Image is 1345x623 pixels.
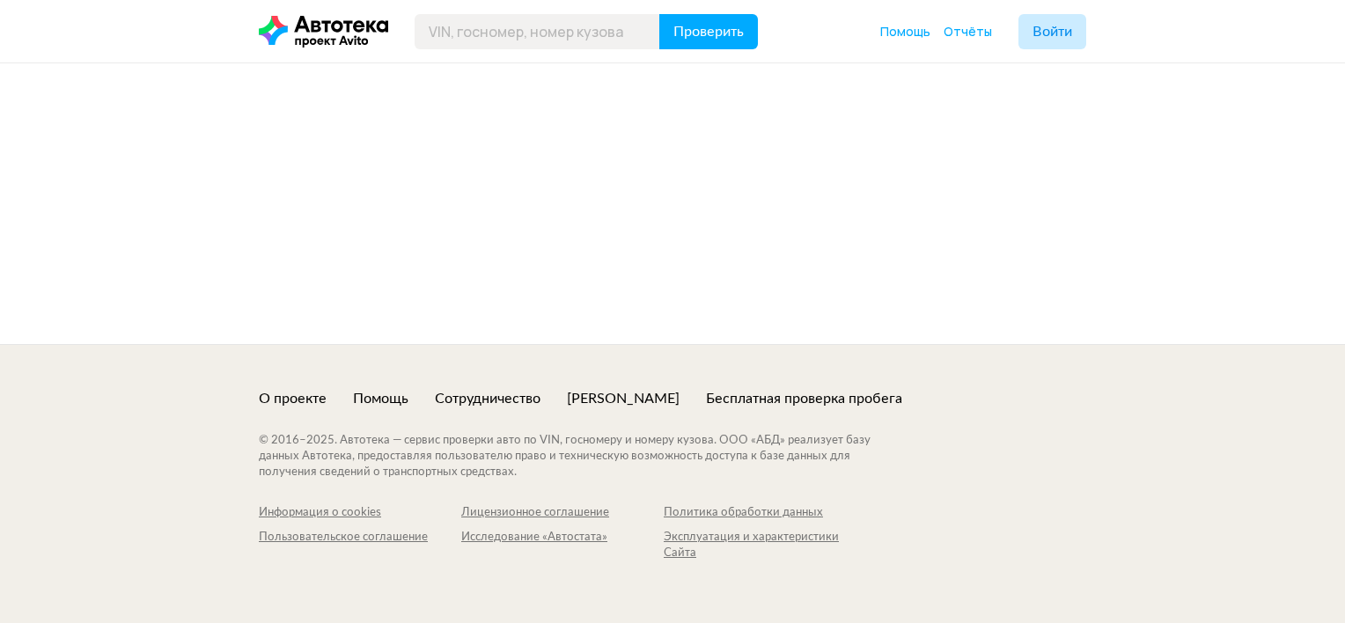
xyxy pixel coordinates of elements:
a: О проекте [259,389,327,408]
span: Войти [1033,25,1072,39]
div: © 2016– 2025 . Автотека — сервис проверки авто по VIN, госномеру и номеру кузова. ООО «АБД» реали... [259,433,906,480]
a: Лицензионное соглашение [461,505,664,521]
a: Помощь [353,389,408,408]
a: Исследование «Автостата» [461,530,664,561]
button: Войти [1018,14,1086,49]
a: Политика обработки данных [664,505,866,521]
div: Исследование «Автостата» [461,530,664,546]
a: [PERSON_NAME] [567,389,680,408]
span: Проверить [673,25,744,39]
a: Эксплуатация и характеристики Сайта [664,530,866,561]
a: Пользовательское соглашение [259,530,461,561]
div: Пользовательское соглашение [259,530,461,546]
button: Проверить [659,14,758,49]
a: Информация о cookies [259,505,461,521]
a: Бесплатная проверка пробега [706,389,902,408]
a: Сотрудничество [435,389,540,408]
input: VIN, госномер, номер кузова [415,14,660,49]
a: Помощь [880,23,930,40]
a: Отчёты [944,23,992,40]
